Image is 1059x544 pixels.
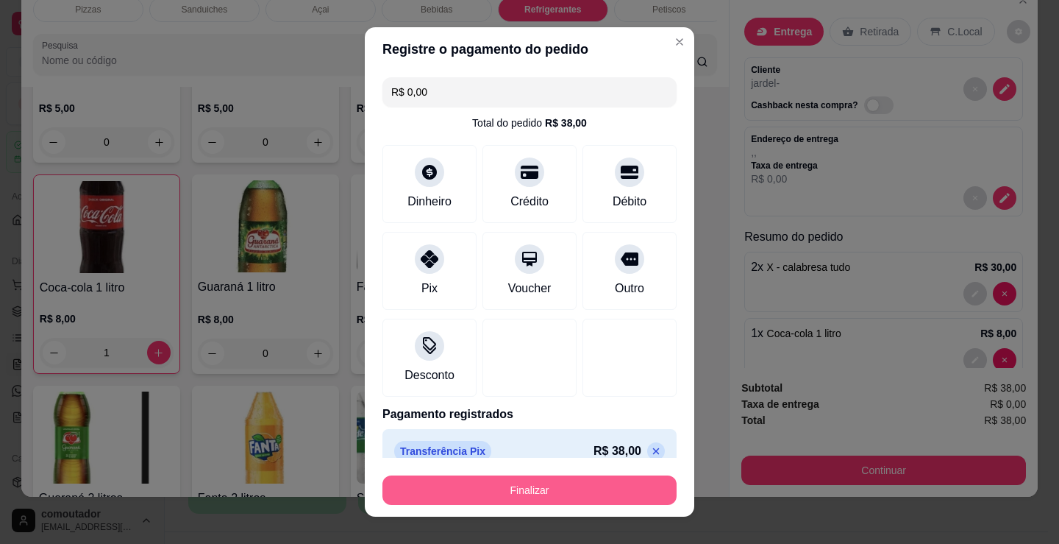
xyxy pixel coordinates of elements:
div: Pix [421,280,438,297]
p: Transferência Pix [394,441,491,462]
div: Dinheiro [407,193,452,211]
p: Pagamento registrados [382,406,677,423]
button: Close [668,30,691,54]
div: Débito [613,193,646,211]
div: Voucher [508,280,552,297]
button: Finalizar [382,476,677,505]
div: Outro [615,280,644,297]
p: R$ 38,00 [593,442,641,460]
input: Ex.: hambúrguer de cordeiro [391,77,668,107]
div: Total do pedido [472,116,587,130]
div: Crédito [510,193,549,211]
div: Desconto [404,367,454,384]
header: Registre o pagamento do pedido [365,27,694,71]
div: R$ 38,00 [545,116,587,130]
